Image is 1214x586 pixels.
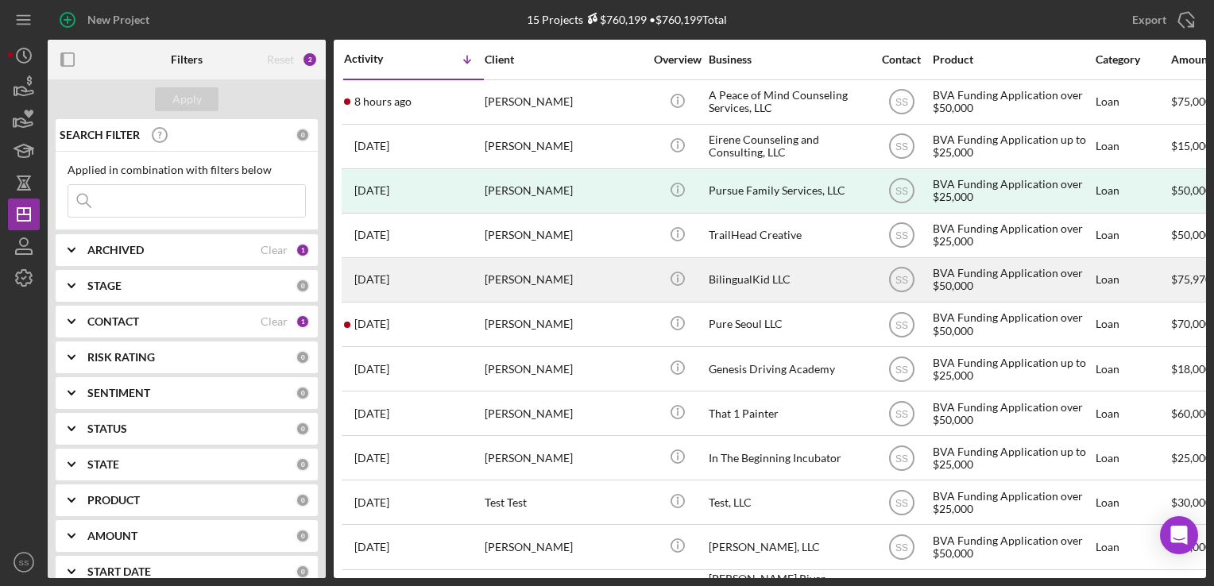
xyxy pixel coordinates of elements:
div: Genesis Driving Academy [709,348,868,390]
div: In The Beginning Incubator [709,437,868,479]
div: Business [709,53,868,66]
div: That 1 Painter [709,392,868,434]
div: 0 [296,422,310,436]
div: Contact [872,53,931,66]
div: [PERSON_NAME] [485,125,644,168]
span: $75,000 [1171,94,1212,108]
button: SS [8,546,40,578]
div: BVA Funding Application over $25,000 [933,481,1092,523]
div: Loan [1096,481,1170,523]
b: ARCHIVED [87,244,144,256]
text: SS [895,453,907,464]
b: AMOUNT [87,530,137,542]
div: Client [485,53,644,66]
div: Loan [1096,170,1170,212]
div: Reset [267,53,294,66]
div: 0 [296,493,310,507]
b: CONTACT [87,315,139,328]
div: Clear [261,315,288,328]
div: 2 [302,52,318,67]
b: SENTIMENT [87,387,150,399]
div: BVA Funding Application up to $25,000 [933,125,1092,168]
div: BVA Funding Application over $50,000 [933,392,1092,434]
div: 0 [296,386,310,400]
b: RISK RATING [87,351,155,364]
div: [PERSON_NAME] [485,392,644,434]
span: $15,000 [1171,139,1212,152]
div: Pursue Family Services, LLC [709,170,868,212]
div: Pure Seoul LLC [709,303,868,345]
time: 2025-10-07 17:37 [354,184,389,197]
time: 2025-09-30 20:50 [354,273,389,286]
text: SS [895,97,907,108]
text: SS [895,319,907,330]
div: Loan [1096,125,1170,168]
time: 2025-09-25 14:57 [354,318,389,330]
span: $18,000 [1171,362,1212,376]
div: [PERSON_NAME] [485,348,644,390]
b: PRODUCT [87,494,140,507]
time: 2025-10-14 07:16 [354,95,412,108]
div: 1 [296,243,310,257]
b: STAGE [87,280,122,292]
div: 0 [296,350,310,364]
span: $60,000 [1171,407,1212,420]
div: Activity [344,52,414,65]
div: [PERSON_NAME] [485,303,644,345]
div: Loan [1096,303,1170,345]
div: [PERSON_NAME] [485,259,644,301]
div: BilingualKid LLC [709,259,868,301]
div: Test Test [485,481,644,523]
div: Test, LLC [709,481,868,523]
time: 2025-09-23 17:44 [354,407,389,420]
div: [PERSON_NAME] [485,81,644,123]
div: Loan [1096,526,1170,568]
time: 2025-09-03 15:31 [354,541,389,553]
div: Loan [1096,81,1170,123]
time: 2025-09-22 13:45 [354,496,389,509]
span: $30,000 [1171,495,1212,509]
div: 0 [296,279,310,293]
div: New Project [87,4,149,36]
button: Apply [155,87,218,111]
div: [PERSON_NAME] [485,170,644,212]
div: BVA Funding Application over $25,000 [933,170,1092,212]
div: Clear [261,244,288,256]
button: New Project [48,4,165,36]
div: Export [1132,4,1166,36]
div: 15 Projects • $760,199 Total [527,13,727,26]
div: Loan [1096,437,1170,479]
div: Overview [648,53,707,66]
div: BVA Funding Application up to $25,000 [933,437,1092,479]
div: [PERSON_NAME], LLC [709,526,868,568]
text: SS [895,408,907,419]
div: 0 [296,128,310,142]
div: TrailHead Creative [709,214,868,256]
div: BVA Funding Application over $50,000 [933,81,1092,123]
text: SS [895,141,907,152]
b: SEARCH FILTER [60,129,140,141]
text: SS [895,364,907,375]
div: Open Intercom Messenger [1160,516,1198,554]
text: SS [895,497,907,508]
div: BVA Funding Application over $50,000 [933,303,1092,345]
span: $25,000 [1171,451,1212,465]
div: [PERSON_NAME] [485,214,644,256]
div: Loan [1096,392,1170,434]
div: Loan [1096,348,1170,390]
div: Eirene Counseling and Consulting, LLC [709,125,868,168]
text: SS [895,542,907,553]
div: Loan [1096,214,1170,256]
div: 0 [296,457,310,472]
text: SS [895,275,907,286]
div: 1 [296,314,310,329]
div: BVA Funding Application over $50,000 [933,526,1092,568]
div: Applied in combination with filters below [68,164,306,176]
div: [PERSON_NAME] [485,437,644,479]
div: Product [933,53,1092,66]
time: 2025-09-24 12:28 [354,363,389,376]
text: SS [895,186,907,197]
time: 2025-09-22 14:24 [354,452,389,465]
span: $50,000 [1171,228,1212,241]
div: BVA Funding Application over $50,000 [933,259,1092,301]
